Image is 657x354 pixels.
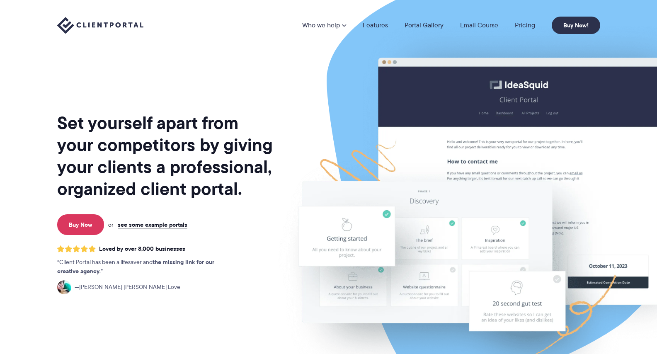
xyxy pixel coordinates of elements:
a: Buy Now! [552,17,600,34]
a: Who we help [302,22,346,29]
a: Pricing [515,22,535,29]
a: see some example portals [118,221,187,228]
span: [PERSON_NAME] [PERSON_NAME] Love [75,283,180,292]
h1: Set yourself apart from your competitors by giving your clients a professional, organized client ... [57,112,274,200]
span: Loved by over 8,000 businesses [99,245,185,252]
p: Client Portal has been a lifesaver and . [57,258,231,276]
strong: the missing link for our creative agency [57,257,214,276]
a: Buy Now [57,214,104,235]
a: Features [363,22,388,29]
span: or [108,221,114,228]
a: Email Course [460,22,498,29]
a: Portal Gallery [405,22,444,29]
